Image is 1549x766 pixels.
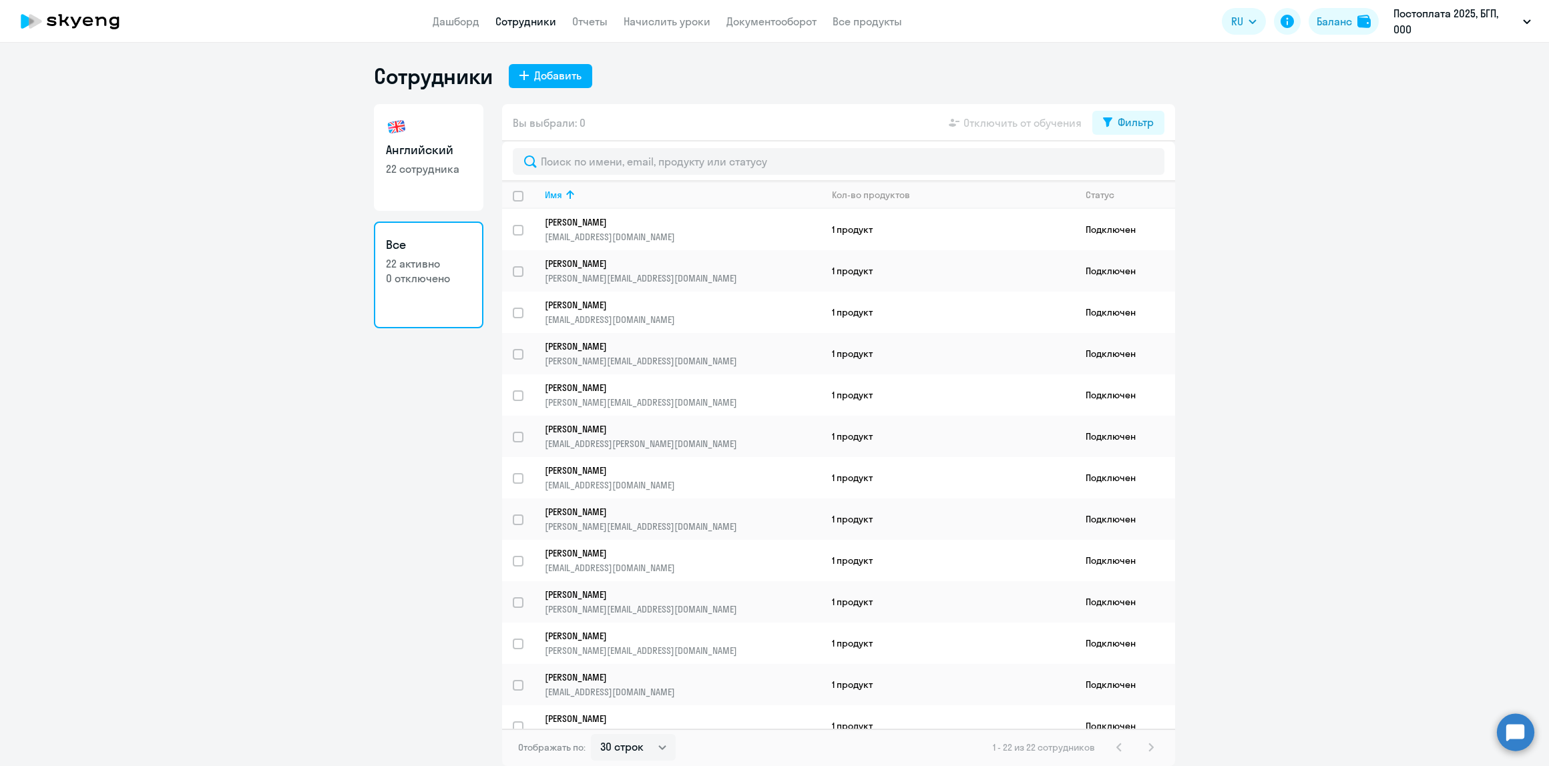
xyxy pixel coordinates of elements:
[1075,457,1175,498] td: Подключен
[1075,705,1175,747] td: Подключен
[1075,581,1175,623] td: Подключен
[1317,13,1352,29] div: Баланс
[1075,664,1175,705] td: Подключен
[545,686,821,698] p: [EMAIL_ADDRESS][DOMAIN_NAME]
[545,258,803,270] p: [PERSON_NAME]
[386,161,471,176] p: 22 сотрудника
[572,15,608,28] a: Отчеты
[545,189,562,201] div: Имя
[1357,15,1371,28] img: balance
[545,258,821,284] a: [PERSON_NAME][PERSON_NAME][EMAIL_ADDRESS][DOMAIN_NAME]
[1075,333,1175,374] td: Подключен
[1309,8,1379,35] button: Балансbalance
[545,216,803,228] p: [PERSON_NAME]
[534,67,582,83] div: Добавить
[509,64,592,88] button: Добавить
[1075,374,1175,416] td: Подключен
[545,396,821,408] p: [PERSON_NAME][EMAIL_ADDRESS][DOMAIN_NAME]
[1075,250,1175,292] td: Подключен
[821,498,1075,540] td: 1 продукт
[1075,623,1175,664] td: Подключен
[545,630,821,657] a: [PERSON_NAME][PERSON_NAME][EMAIL_ADDRESS][DOMAIN_NAME]
[545,671,803,683] p: [PERSON_NAME]
[545,299,803,311] p: [PERSON_NAME]
[513,148,1164,175] input: Поиск по имени, email, продукту или статусу
[545,355,821,367] p: [PERSON_NAME][EMAIL_ADDRESS][DOMAIN_NAME]
[545,506,803,518] p: [PERSON_NAME]
[545,547,821,574] a: [PERSON_NAME][EMAIL_ADDRESS][DOMAIN_NAME]
[386,141,471,159] h3: Английский
[545,423,803,435] p: [PERSON_NAME]
[624,15,710,28] a: Начислить уроки
[1086,189,1174,201] div: Статус
[545,299,821,326] a: [PERSON_NAME][EMAIL_ADDRESS][DOMAIN_NAME]
[1393,5,1518,37] p: Постоплата 2025, БГП, ООО
[545,671,821,698] a: [PERSON_NAME][EMAIL_ADDRESS][DOMAIN_NAME]
[545,189,821,201] div: Имя
[821,374,1075,416] td: 1 продукт
[545,727,821,739] p: [EMAIL_ADDRESS][DOMAIN_NAME]
[821,457,1075,498] td: 1 продукт
[513,115,586,131] span: Вы выбрали: 0
[545,464,821,491] a: [PERSON_NAME][EMAIL_ADDRESS][DOMAIN_NAME]
[545,231,821,243] p: [EMAIL_ADDRESS][DOMAIN_NAME]
[821,209,1075,250] td: 1 продукт
[1075,209,1175,250] td: Подключен
[545,479,821,491] p: [EMAIL_ADDRESS][DOMAIN_NAME]
[1075,498,1175,540] td: Подключен
[545,520,821,532] p: [PERSON_NAME][EMAIL_ADDRESS][DOMAIN_NAME]
[545,216,821,243] a: [PERSON_NAME][EMAIL_ADDRESS][DOMAIN_NAME]
[993,741,1095,753] span: 1 - 22 из 22 сотрудников
[545,713,803,725] p: [PERSON_NAME]
[1075,540,1175,581] td: Подключен
[545,272,821,284] p: [PERSON_NAME][EMAIL_ADDRESS][DOMAIN_NAME]
[821,623,1075,664] td: 1 продукт
[821,705,1075,747] td: 1 продукт
[821,416,1075,457] td: 1 продукт
[545,562,821,574] p: [EMAIL_ADDRESS][DOMAIN_NAME]
[386,116,407,137] img: english
[821,664,1075,705] td: 1 продукт
[821,292,1075,333] td: 1 продукт
[545,464,803,476] p: [PERSON_NAME]
[832,189,1074,201] div: Кол-во продуктов
[545,382,803,394] p: [PERSON_NAME]
[545,589,803,601] p: [PERSON_NAME]
[1075,292,1175,333] td: Подключен
[545,547,803,559] p: [PERSON_NAME]
[832,189,910,201] div: Кол-во продуктов
[821,581,1075,623] td: 1 продукт
[821,333,1075,374] td: 1 продукт
[374,222,483,328] a: Все22 активно0 отключено
[1092,111,1164,135] button: Фильтр
[545,340,821,367] a: [PERSON_NAME][PERSON_NAME][EMAIL_ADDRESS][DOMAIN_NAME]
[821,250,1075,292] td: 1 продукт
[545,713,821,739] a: [PERSON_NAME][EMAIL_ADDRESS][DOMAIN_NAME]
[545,382,821,408] a: [PERSON_NAME][PERSON_NAME][EMAIL_ADDRESS][DOMAIN_NAME]
[433,15,479,28] a: Дашборд
[545,603,821,615] p: [PERSON_NAME][EMAIL_ADDRESS][DOMAIN_NAME]
[545,506,821,532] a: [PERSON_NAME][PERSON_NAME][EMAIL_ADDRESS][DOMAIN_NAME]
[1075,416,1175,457] td: Подключен
[821,540,1075,581] td: 1 продукт
[386,236,471,254] h3: Все
[1118,114,1154,130] div: Фильтр
[545,645,821,657] p: [PERSON_NAME][EMAIL_ADDRESS][DOMAIN_NAME]
[545,438,821,450] p: [EMAIL_ADDRESS][PERSON_NAME][DOMAIN_NAME]
[374,104,483,211] a: Английский22 сотрудника
[374,63,493,89] h1: Сотрудники
[726,15,817,28] a: Документооборот
[386,256,471,271] p: 22 активно
[545,423,821,450] a: [PERSON_NAME][EMAIL_ADDRESS][PERSON_NAME][DOMAIN_NAME]
[833,15,902,28] a: Все продукты
[1387,5,1538,37] button: Постоплата 2025, БГП, ООО
[1222,8,1266,35] button: RU
[1231,13,1243,29] span: RU
[545,589,821,615] a: [PERSON_NAME][PERSON_NAME][EMAIL_ADDRESS][DOMAIN_NAME]
[545,630,803,642] p: [PERSON_NAME]
[518,741,586,753] span: Отображать по:
[545,314,821,326] p: [EMAIL_ADDRESS][DOMAIN_NAME]
[545,340,803,352] p: [PERSON_NAME]
[386,271,471,286] p: 0 отключено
